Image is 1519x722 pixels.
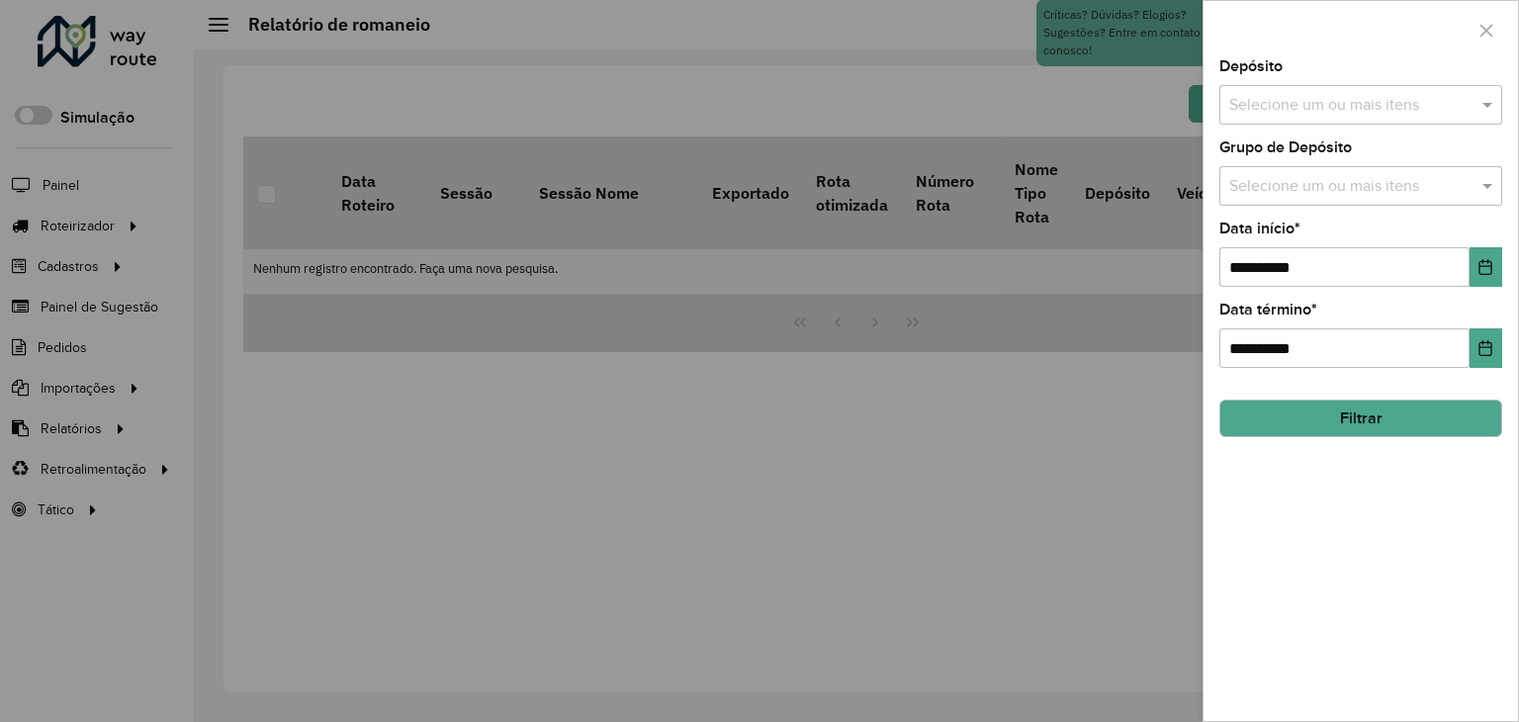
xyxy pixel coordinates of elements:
label: Data término [1219,298,1317,321]
label: Depósito [1219,54,1283,78]
button: Filtrar [1219,400,1502,437]
button: Choose Date [1470,328,1502,368]
label: Data início [1219,217,1300,240]
button: Choose Date [1470,247,1502,287]
label: Grupo de Depósito [1219,135,1352,159]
